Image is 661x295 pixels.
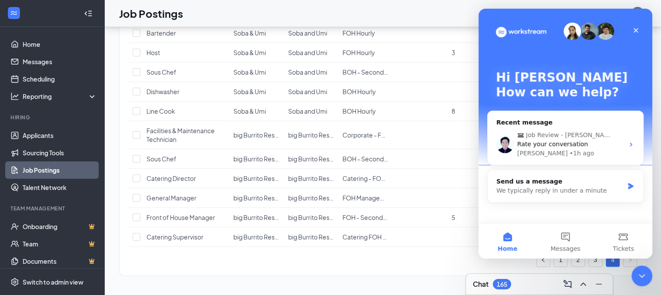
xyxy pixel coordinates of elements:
[342,155,432,163] span: BOH - Secondary Management
[10,9,18,17] svg: WorkstreamLogo
[233,155,315,163] span: big Burrito Restaurant Group
[23,144,97,161] a: Sourcing Tools
[23,70,97,88] a: Scheduling
[342,213,432,221] span: FOH - Secondary Management
[23,92,97,101] div: Reporting
[588,253,602,267] li: 3
[338,62,392,82] td: BOH - Secondary Management
[342,88,376,95] span: BOH Hourly
[288,131,369,139] span: big Burrito Restaurant Group
[23,36,97,53] a: Home
[562,279,573,289] svg: ComposeMessage
[541,257,546,262] span: left
[342,131,402,139] span: Corporate - Facilities
[613,8,624,19] svg: QuestionInfo
[342,29,375,37] span: FOH Hourly
[452,49,455,56] span: 3
[229,43,283,62] td: Soba & Umi
[283,149,338,169] td: big Burrito Restaurant Group
[497,281,507,288] div: 165
[338,169,392,188] td: Catering - FOH Management
[288,68,327,76] span: Soba and Umi
[561,277,575,291] button: ComposeMessage
[283,102,338,121] td: Soba and Umi
[571,253,585,266] a: 2
[594,279,604,289] svg: Minimize
[146,127,215,143] span: Facilities & Maintenance Technician
[342,107,376,115] span: BOH Hourly
[554,253,568,267] li: 1
[283,43,338,62] td: Soba and Umi
[554,253,567,266] a: 1
[623,253,637,267] li: Next Page
[23,252,97,270] a: DocumentsCrown
[288,49,327,56] span: Soba and Umi
[628,257,633,262] span: right
[233,107,266,115] span: Soba & Umi
[146,233,203,241] span: Catering Supervisor
[146,174,196,182] span: Catering Director
[10,205,95,212] div: Team Management
[478,9,652,259] iframe: Intercom live chat
[84,9,93,18] svg: Collapse
[146,107,175,115] span: Line Cook
[342,174,425,182] span: Catering - FOH Management
[571,253,585,267] li: 2
[288,88,327,95] span: Soba and Umi
[146,155,176,163] span: Sous Chef
[338,149,392,169] td: BOH - Secondary Management
[229,121,283,149] td: big Burrito Restaurant Group
[338,23,392,43] td: FOH Hourly
[23,127,97,144] a: Applicants
[342,233,401,241] span: Catering FOH Hourly
[229,149,283,169] td: big Burrito Restaurant Group
[288,174,369,182] span: big Burrito Restaurant Group
[229,62,283,82] td: Soba & Umi
[233,213,315,221] span: big Burrito Restaurant Group
[338,227,392,247] td: Catering FOH Hourly
[229,82,283,102] td: Soba & Umi
[146,29,176,37] span: Bartender
[288,29,327,37] span: Soba and Umi
[473,279,488,289] h3: Chat
[23,278,83,286] div: Switch to admin view
[594,8,605,19] svg: Notifications
[283,188,338,208] td: big Burrito Restaurant Group
[576,277,590,291] button: ChevronUp
[146,194,196,202] span: General Manager
[623,253,637,267] button: right
[229,169,283,188] td: big Burrito Restaurant Group
[338,208,392,227] td: FOH - Secondary Management
[23,161,97,179] a: Job Postings
[23,179,97,196] a: Talent Network
[288,155,369,163] span: big Burrito Restaurant Group
[283,62,338,82] td: Soba and Umi
[342,49,375,56] span: FOH Hourly
[283,23,338,43] td: Soba and Umi
[229,23,283,43] td: Soba & Umi
[119,6,183,21] h1: Job Postings
[233,49,266,56] span: Soba & Umi
[338,82,392,102] td: BOH Hourly
[23,218,97,235] a: OnboardingCrown
[606,253,619,266] a: 4
[23,53,97,70] a: Messages
[288,233,369,241] span: big Burrito Restaurant Group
